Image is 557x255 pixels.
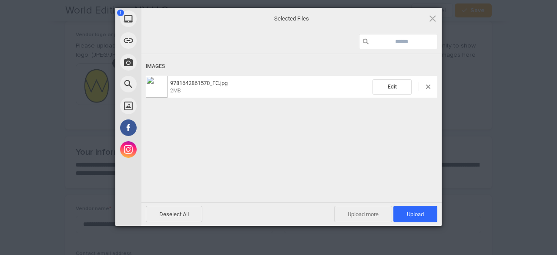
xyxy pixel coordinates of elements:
span: 2MB [170,88,181,94]
div: Instagram [115,139,220,160]
div: Web Search [115,73,220,95]
span: Edit [372,79,412,95]
span: Upload [407,211,424,218]
span: Deselect All [146,206,202,222]
span: 9781642861570_FC.jpg [168,80,372,94]
div: Facebook [115,117,220,139]
span: Click here or hit ESC to close picker [428,14,437,23]
div: My Device [115,8,220,30]
div: Unsplash [115,95,220,117]
div: Take Photo [115,51,220,73]
img: bd015e5c-5762-45a9-b25b-94eb60148704 [146,76,168,98]
span: Upload [393,206,437,222]
div: Link (URL) [115,30,220,51]
span: 1 [117,10,124,16]
span: 9781642861570_FC.jpg [170,80,228,86]
span: Selected Files [205,14,379,22]
div: Images [146,58,437,75]
span: Upload more [334,206,392,222]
